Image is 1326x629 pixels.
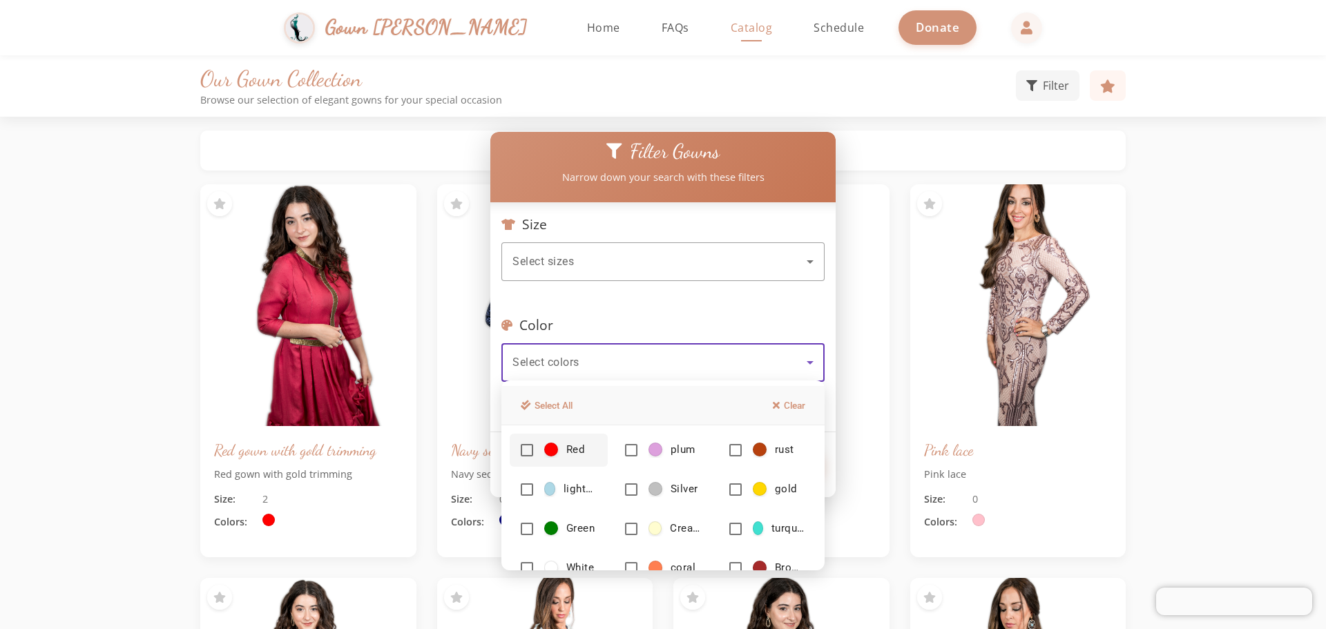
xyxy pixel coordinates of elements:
button: Select All [512,394,581,416]
span: rust [775,443,794,457]
span: coral [671,561,695,575]
span: turquoise [771,521,805,536]
span: Silver [671,482,698,496]
span: White [566,561,594,575]
span: gold [775,482,798,496]
span: Green [566,521,595,536]
span: Brown [775,561,805,575]
span: Cream [670,521,701,536]
span: plum [671,443,695,457]
button: Clear [765,394,814,416]
iframe: Chatra live chat [1156,588,1312,615]
span: Red [566,443,585,457]
span: lightblue [564,482,597,496]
